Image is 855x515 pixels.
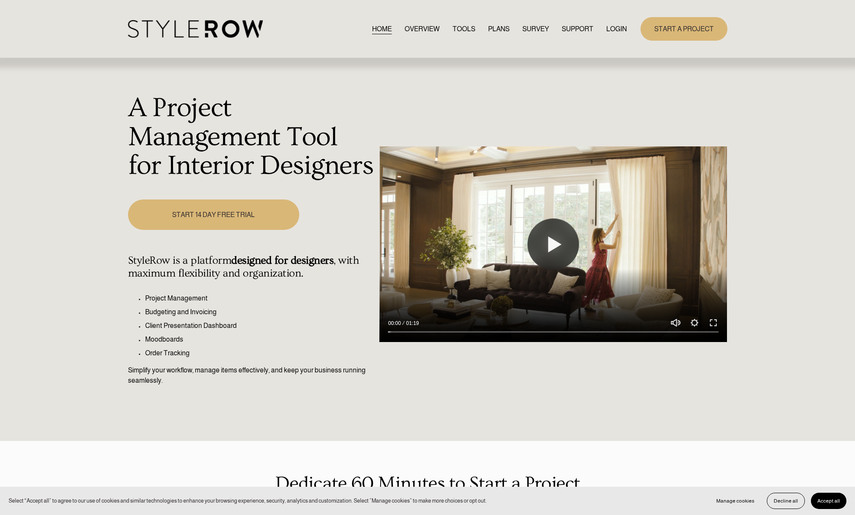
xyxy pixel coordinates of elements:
[767,493,805,509] button: Decline all
[403,319,421,327] div: Duration
[527,219,579,270] button: Play
[405,23,440,35] a: OVERVIEW
[128,365,375,386] p: Simplify your workflow, manage items effectively, and keep your business running seamlessly.
[606,23,627,35] a: LOGIN
[128,469,727,498] p: Dedicate 60 Minutes to Start a Project
[372,23,392,35] a: HOME
[231,254,334,267] strong: designed for designers
[145,293,375,304] p: Project Management
[488,23,509,35] a: PLANS
[811,493,846,509] button: Accept all
[562,23,593,35] a: folder dropdown
[388,329,718,335] input: Seek
[145,321,375,331] p: Client Presentation Dashboard
[9,497,487,505] p: Select “Accept all” to agree to our use of cookies and similar technologies to enhance your brows...
[710,493,761,509] button: Manage cookies
[453,23,475,35] a: TOOLS
[128,94,375,181] h1: A Project Management Tool for Interior Designers
[145,348,375,358] p: Order Tracking
[562,24,593,34] span: SUPPORT
[774,498,798,504] span: Decline all
[716,498,754,504] span: Manage cookies
[128,199,299,230] a: START 14 DAY FREE TRIAL
[128,20,263,38] img: StyleRow
[145,334,375,345] p: Moodboards
[388,319,403,327] div: Current time
[128,254,375,280] h4: StyleRow is a platform , with maximum flexibility and organization.
[817,498,840,504] span: Accept all
[522,23,549,35] a: SURVEY
[641,17,727,41] a: START A PROJECT
[145,307,375,317] p: Budgeting and Invoicing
